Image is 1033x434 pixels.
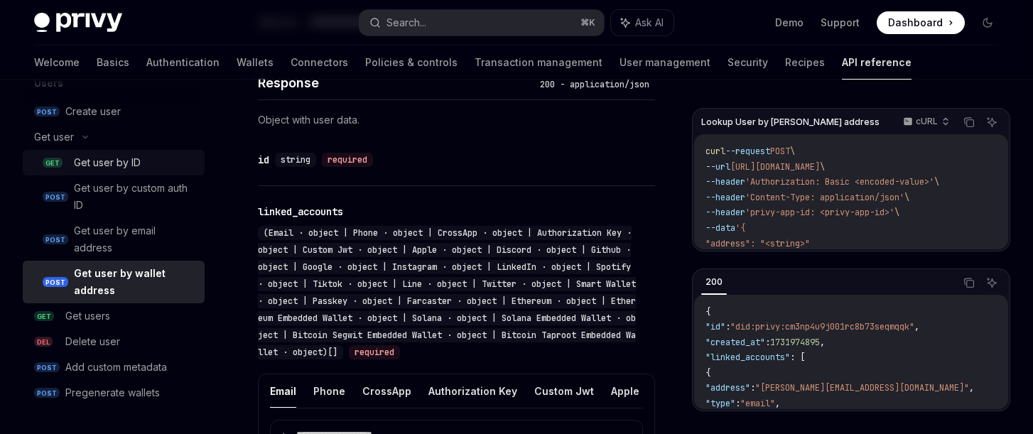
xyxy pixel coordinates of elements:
[705,146,725,157] span: curl
[74,154,141,171] div: Get user by ID
[960,113,978,131] button: Copy the contents from the code block
[745,176,934,188] span: 'Authorization: Basic <encoded-value>'
[23,99,205,124] a: POSTCreate user
[270,374,296,408] button: Email
[580,17,595,28] span: ⌘ K
[725,321,730,332] span: :
[820,337,825,348] span: ,
[258,112,655,129] p: Object with user data.
[534,374,594,408] button: Custom Jwt
[934,176,939,188] span: \
[65,359,167,376] div: Add custom metadata
[534,77,655,92] div: 200 - application/json
[705,238,810,249] span: "address": "<string>"
[313,374,345,408] button: Phone
[34,362,60,373] span: POST
[43,234,68,245] span: POST
[790,352,805,363] span: : [
[23,380,205,406] a: POSTPregenerate wallets
[34,311,54,322] span: GET
[705,306,710,318] span: {
[705,222,735,234] span: --data
[65,103,121,120] div: Create user
[785,45,825,80] a: Recipes
[705,192,745,203] span: --header
[23,354,205,380] a: POSTAdd custom metadata
[291,45,348,80] a: Connectors
[428,374,517,408] button: Authorization Key
[34,13,122,33] img: dark logo
[34,388,60,398] span: POST
[65,333,120,350] div: Delete user
[821,16,860,30] a: Support
[705,176,745,188] span: --header
[34,337,53,347] span: DEL
[258,153,269,167] div: id
[322,153,373,167] div: required
[914,321,919,332] span: ,
[611,10,674,36] button: Ask AI
[735,398,740,409] span: :
[983,113,1001,131] button: Ask AI
[349,345,400,359] div: required
[820,161,825,173] span: \
[705,367,710,379] span: {
[740,398,775,409] span: "email"
[894,207,899,218] span: \
[770,146,790,157] span: POST
[23,150,205,175] a: GETGet user by ID
[23,329,205,354] a: DELDelete user
[281,154,310,166] span: string
[74,265,196,299] div: Get user by wallet address
[386,14,426,31] div: Search...
[705,337,765,348] span: "created_at"
[475,45,602,80] a: Transaction management
[904,192,909,203] span: \
[969,382,974,394] span: ,
[705,352,790,363] span: "linked_accounts"
[74,222,196,256] div: Get user by email address
[705,207,745,218] span: --header
[705,398,735,409] span: "type"
[43,277,68,288] span: POST
[635,16,664,30] span: Ask AI
[790,146,795,157] span: \
[750,382,755,394] span: :
[725,146,770,157] span: --request
[770,337,820,348] span: 1731974895
[365,45,458,80] a: Policies & controls
[775,398,780,409] span: ,
[983,273,1001,292] button: Ask AI
[916,116,938,127] p: cURL
[65,384,160,401] div: Pregenerate wallets
[730,321,914,332] span: "did:privy:cm3np4u9j001rc8b73seqmqqk"
[895,110,956,134] button: cURL
[23,218,205,261] a: POSTGet user by email address
[359,10,604,36] button: Search...⌘K
[765,337,770,348] span: :
[701,273,727,291] div: 200
[735,222,745,234] span: '{
[34,45,80,80] a: Welcome
[705,161,730,173] span: --url
[620,45,710,80] a: User management
[745,207,894,218] span: 'privy-app-id: <privy-app-id>'
[74,180,196,214] div: Get user by custom auth ID
[43,192,68,202] span: POST
[97,45,129,80] a: Basics
[730,161,820,173] span: [URL][DOMAIN_NAME]
[705,321,725,332] span: "id"
[65,308,110,325] div: Get users
[258,205,343,219] div: linked_accounts
[146,45,220,80] a: Authentication
[34,129,74,146] div: Get user
[976,11,999,34] button: Toggle dark mode
[611,374,639,408] button: Apple
[23,175,205,218] a: POSTGet user by custom auth ID
[237,45,274,80] a: Wallets
[842,45,912,80] a: API reference
[877,11,965,34] a: Dashboard
[960,273,978,292] button: Copy the contents from the code block
[23,261,205,303] a: POSTGet user by wallet address
[728,45,768,80] a: Security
